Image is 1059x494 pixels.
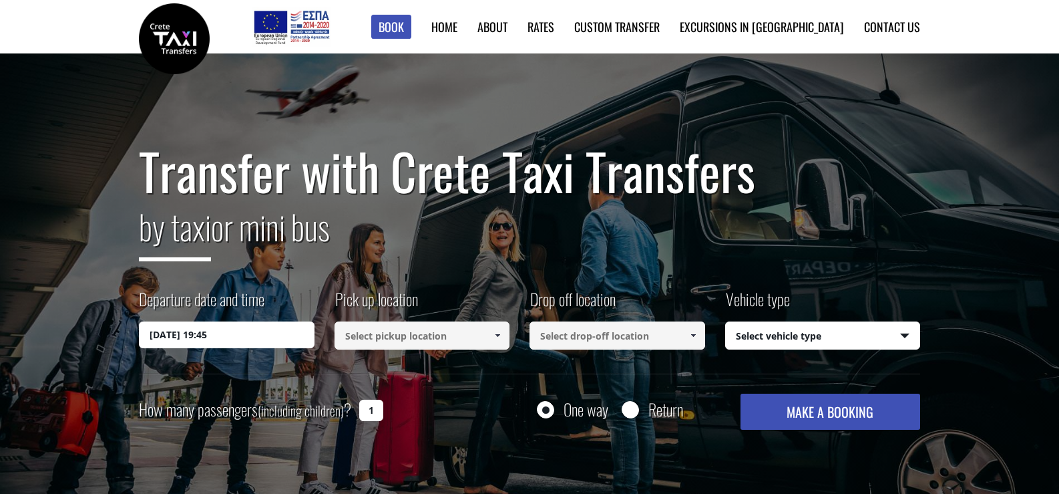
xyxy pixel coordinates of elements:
label: One way [564,401,608,418]
a: Rates [527,18,554,35]
a: Contact us [864,18,920,35]
a: Excursions in [GEOGRAPHIC_DATA] [680,18,844,35]
label: Return [648,401,683,418]
input: Select drop-off location [529,322,705,350]
label: Pick up location [335,287,418,322]
a: Book [371,15,411,39]
label: How many passengers ? [139,394,351,426]
span: Select vehicle type [726,322,920,350]
small: (including children) [258,400,344,420]
h2: or mini bus [139,199,920,271]
h1: Transfer with Crete Taxi Transfers [139,143,920,199]
img: e-bannersEUERDF180X90.jpg [252,7,331,47]
label: Departure date and time [139,287,264,322]
a: About [477,18,507,35]
img: Crete Taxi Transfers | Safe Taxi Transfer Services from to Heraklion Airport, Chania Airport, Ret... [139,3,210,74]
label: Vehicle type [725,287,790,322]
label: Drop off location [529,287,616,322]
a: Custom Transfer [574,18,660,35]
span: by taxi [139,201,211,261]
a: Show All Items [682,322,704,350]
a: Show All Items [487,322,509,350]
a: Crete Taxi Transfers | Safe Taxi Transfer Services from to Heraklion Airport, Chania Airport, Ret... [139,30,210,44]
a: Home [431,18,457,35]
button: MAKE A BOOKING [740,394,920,430]
input: Select pickup location [335,322,510,350]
